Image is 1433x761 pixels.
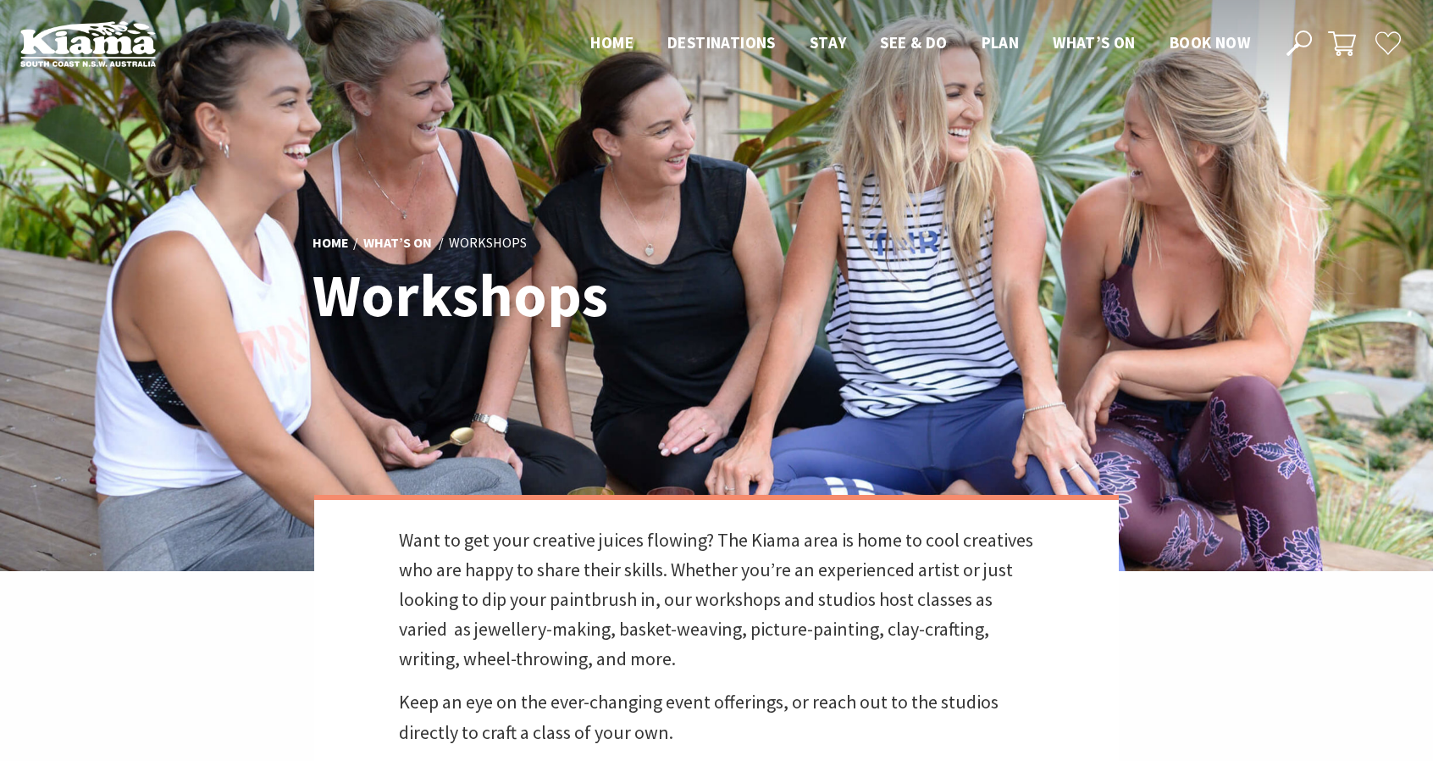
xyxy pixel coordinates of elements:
[399,525,1034,675] p: Want to get your creative juices flowing? The Kiama area is home to cool creatives who are happy ...
[449,232,527,254] li: Workshops
[590,32,634,53] span: Home
[880,32,947,53] span: See & Do
[667,32,776,53] span: Destinations
[399,687,1034,747] p: Keep an eye on the ever-changing event offerings, or reach out to the studios directly to craft a...
[810,32,847,53] span: Stay
[313,263,791,328] h1: Workshops
[313,234,349,253] a: Home
[1053,32,1136,53] span: What’s On
[20,20,156,67] img: Kiama Logo
[573,30,1267,58] nav: Main Menu
[982,32,1020,53] span: Plan
[1170,32,1250,53] span: Book now
[363,234,432,253] a: What’s On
